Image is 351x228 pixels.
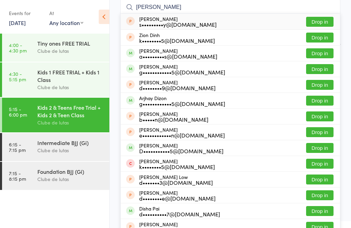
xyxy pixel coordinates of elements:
div: Intermediate BJJ (Gi) [37,139,104,146]
button: Drop in [306,96,334,106]
div: k••••••••5@[DOMAIN_NAME] [139,164,215,169]
button: Drop in [306,190,334,200]
div: Clube de lutas [37,83,104,91]
button: Drop in [306,111,334,121]
button: Drop in [306,80,334,90]
div: [PERSON_NAME] [139,80,216,91]
time: 6:15 - 7:15 pm [9,142,26,153]
time: 5:15 - 6:00 pm [9,106,27,117]
div: [PERSON_NAME] [139,143,223,154]
div: k••••••••5@[DOMAIN_NAME] [139,38,215,43]
button: Drop in [306,48,334,58]
div: g••••••••••••5@[DOMAIN_NAME] [139,101,225,106]
div: Any location [49,19,83,26]
div: [PERSON_NAME] [139,111,208,122]
button: Drop in [306,159,334,169]
button: Drop in [306,206,334,216]
div: Tiny ones FREE TRIAL [37,39,104,47]
button: Drop in [306,33,334,43]
div: g••••••••••••5@[DOMAIN_NAME] [139,69,225,75]
time: 7:15 - 8:15 pm [9,170,26,181]
div: [PERSON_NAME] [139,16,217,27]
a: 7:15 -8:15 pmFoundation BJJ (Gi)Clube de lutas [2,162,109,190]
div: Clube de lutas [37,119,104,127]
div: s•••••••••y@[DOMAIN_NAME] [139,22,217,27]
time: 4:30 - 5:15 pm [9,71,26,82]
div: At [49,8,83,19]
div: e••••••••••••n@[DOMAIN_NAME] [139,132,225,138]
button: Drop in [306,17,334,27]
a: 4:00 -4:30 pmTiny ones FREE TRIALClube de lutas [2,34,109,62]
a: 4:30 -5:15 pmKids 1 FREE TRIAL + Kids 1 ClassClube de lutas [2,62,109,97]
div: b•••••n@[DOMAIN_NAME] [139,117,208,122]
a: 6:15 -7:15 pmIntermediate BJJ (Gi)Clube de lutas [2,133,109,161]
a: [DATE] [9,19,26,26]
div: [PERSON_NAME] [139,127,225,138]
time: 4:00 - 4:30 pm [9,42,27,53]
button: Drop in [306,127,334,137]
div: [PERSON_NAME] [139,158,215,169]
div: Clube de lutas [37,146,104,154]
div: Zion Dinh [139,32,215,43]
div: [PERSON_NAME] [139,190,216,201]
div: d•••••••3@[DOMAIN_NAME] [139,180,213,185]
div: Arjhay Dizon [139,95,225,106]
div: Events for [9,8,43,19]
button: Drop in [306,64,334,74]
div: Kids 2 & Teens Free Trial + Kids 2 & Teen Class [37,104,104,119]
div: Foundation BJJ (Gi) [37,168,104,175]
div: D•••••••••••5@[DOMAIN_NAME] [139,148,223,154]
div: Clube de lutas [37,175,104,183]
div: Disha Pai [139,206,220,217]
div: [PERSON_NAME] Low [139,174,213,185]
a: 5:15 -6:00 pmKids 2 & Teens Free Trial + Kids 2 & Teen ClassClube de lutas [2,98,109,132]
div: [PERSON_NAME] [139,64,225,75]
div: [PERSON_NAME] [139,48,217,59]
div: d••••••••e@[DOMAIN_NAME] [139,195,216,201]
button: Drop in [306,143,334,153]
button: Drop in [306,175,334,184]
div: Kids 1 FREE TRIAL + Kids 1 Class [37,68,104,83]
div: d••••••••••7@[DOMAIN_NAME] [139,211,220,217]
div: d••••••••9@[DOMAIN_NAME] [139,85,216,91]
div: Clube de lutas [37,47,104,55]
div: a•••••••••s@[DOMAIN_NAME] [139,53,217,59]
